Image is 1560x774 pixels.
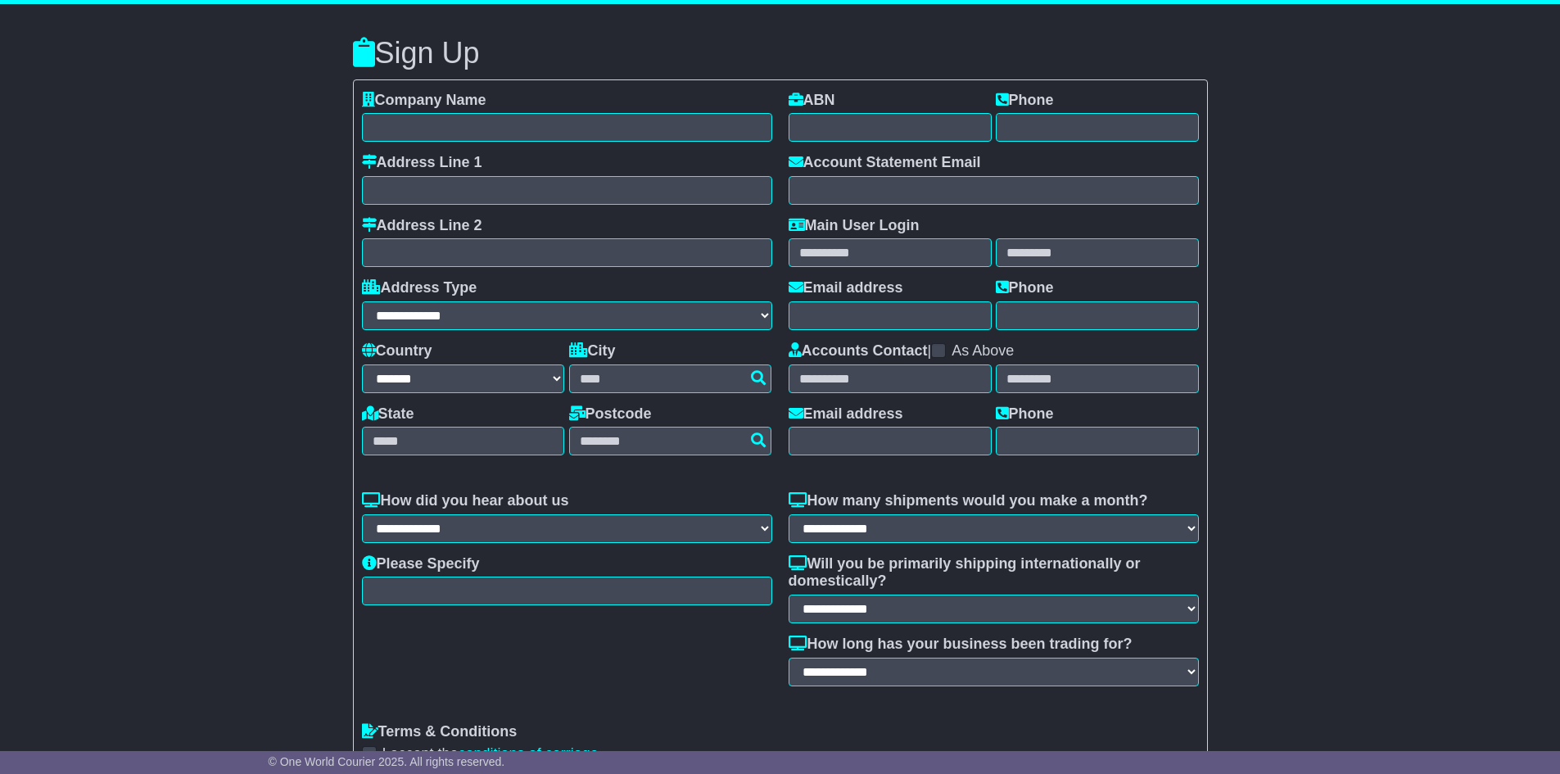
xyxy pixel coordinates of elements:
label: Phone [996,92,1054,110]
label: How long has your business been trading for? [789,636,1133,654]
label: Country [362,342,432,360]
label: Account Statement Email [789,154,981,172]
label: How did you hear about us [362,492,569,510]
label: Phone [996,279,1054,297]
label: I accept the [382,745,599,763]
label: Phone [996,405,1054,423]
label: Will you be primarily shipping internationally or domestically? [789,555,1199,591]
div: | [789,342,1199,364]
label: Accounts Contact [789,342,928,360]
label: City [569,342,616,360]
span: © One World Courier 2025. All rights reserved. [269,755,505,768]
label: Address Type [362,279,477,297]
label: Postcode [569,405,652,423]
label: Please Specify [362,555,480,573]
label: Email address [789,405,903,423]
label: State [362,405,414,423]
label: Main User Login [789,217,920,235]
label: Company Name [362,92,486,110]
label: As Above [952,342,1014,360]
label: Address Line 1 [362,154,482,172]
label: How many shipments would you make a month? [789,492,1148,510]
label: Address Line 2 [362,217,482,235]
label: Terms & Conditions [362,723,518,741]
label: Email address [789,279,903,297]
label: ABN [789,92,835,110]
a: conditions of carriage [459,745,599,762]
h3: Sign Up [353,37,1208,70]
